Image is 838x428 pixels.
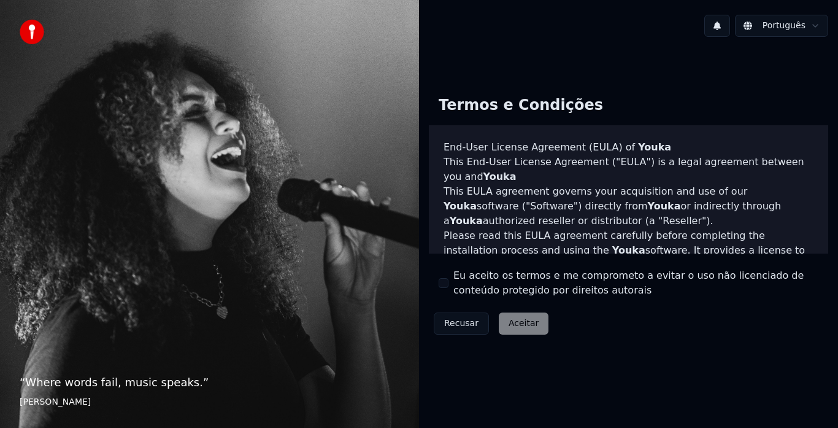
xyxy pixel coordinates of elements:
h3: End-User License Agreement (EULA) of [444,140,813,155]
p: Please read this EULA agreement carefully before completing the installation process and using th... [444,228,813,287]
button: Recusar [434,313,489,335]
span: Youka [612,244,645,256]
span: Youka [638,141,671,153]
p: This End-User License Agreement ("EULA") is a legal agreement between you and [444,155,813,184]
span: Youka [450,215,483,227]
span: Youka [444,200,477,212]
span: Youka [648,200,681,212]
div: Termos e Condições [429,86,613,125]
p: This EULA agreement governs your acquisition and use of our software ("Software") directly from o... [444,184,813,228]
span: Youka [483,171,517,182]
label: Eu aceito os termos e me comprometo a evitar o uso não licenciado de conteúdo protegido por direi... [453,268,818,298]
p: “ Where words fail, music speaks. ” [20,374,399,391]
img: youka [20,20,44,44]
footer: [PERSON_NAME] [20,396,399,408]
